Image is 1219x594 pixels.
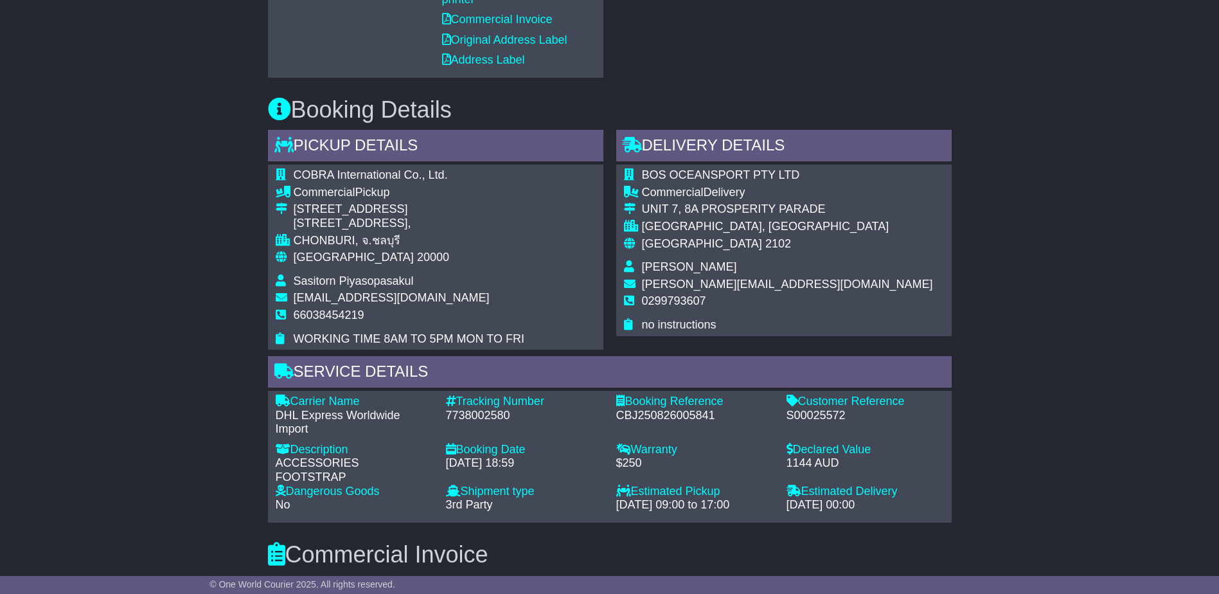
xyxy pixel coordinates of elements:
div: [DATE] 00:00 [787,498,944,512]
div: 1144 AUD [787,456,944,471]
div: $250 [616,456,774,471]
div: S00025572 [787,409,944,423]
span: WORKING TIME 8AM TO 5PM MON TO FRI [294,332,524,345]
div: [GEOGRAPHIC_DATA], [GEOGRAPHIC_DATA] [642,220,933,234]
span: 66038454219 [294,309,364,321]
span: © One World Courier 2025. All rights reserved. [209,579,395,589]
span: Sasitorn Piyasopasakul [294,274,414,287]
div: Booking Date [446,443,603,457]
div: Reason For Export: Purchase [268,575,952,589]
div: Customer Reference [787,395,944,409]
span: Commercial [294,186,355,199]
div: DHL Express Worldwide Import [276,409,433,437]
div: Estimated Pickup [616,485,774,499]
span: No [276,498,290,511]
span: 3rd Party [446,498,493,511]
div: Description [276,443,433,457]
span: BOS OCEANSPORT PTY LTD [642,168,800,181]
span: [EMAIL_ADDRESS][DOMAIN_NAME] [294,291,490,304]
div: CBJ250826005841 [616,409,774,423]
div: Delivery Details [616,130,952,165]
div: [DATE] 18:59 [446,456,603,471]
div: [STREET_ADDRESS] [294,203,524,217]
span: 2102 [765,237,791,250]
div: ACCESSORIES FOOTSTRAP [276,456,433,484]
div: [STREET_ADDRESS], [294,217,524,231]
div: Pickup [294,186,524,200]
div: UNIT 7, 8A PROSPERITY PARADE [642,203,933,217]
div: Warranty [616,443,774,457]
div: Estimated Delivery [787,485,944,499]
a: Original Address Label [442,33,567,46]
span: [PERSON_NAME][EMAIL_ADDRESS][DOMAIN_NAME] [642,278,933,291]
div: Tracking Number [446,395,603,409]
span: [GEOGRAPHIC_DATA] [294,251,414,264]
div: Dangerous Goods [276,485,433,499]
h3: Booking Details [268,97,952,123]
div: 7738002580 [446,409,603,423]
div: Booking Reference [616,395,774,409]
a: Address Label [442,53,525,66]
span: COBRA International Co., Ltd. [294,168,448,181]
span: 0299793607 [642,294,706,307]
div: Declared Value [787,443,944,457]
div: Delivery [642,186,933,200]
span: [GEOGRAPHIC_DATA] [642,237,762,250]
span: no instructions [642,318,716,331]
div: Carrier Name [276,395,433,409]
div: [DATE] 09:00 to 17:00 [616,498,774,512]
h3: Commercial Invoice [268,542,952,568]
span: Commercial [642,186,704,199]
div: CHONBURI, จ.ชลบุรี [294,234,524,248]
div: Shipment type [446,485,603,499]
a: Commercial Invoice [442,13,553,26]
div: Pickup Details [268,130,603,165]
span: 20000 [417,251,449,264]
span: [PERSON_NAME] [642,260,737,273]
div: Service Details [268,356,952,391]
